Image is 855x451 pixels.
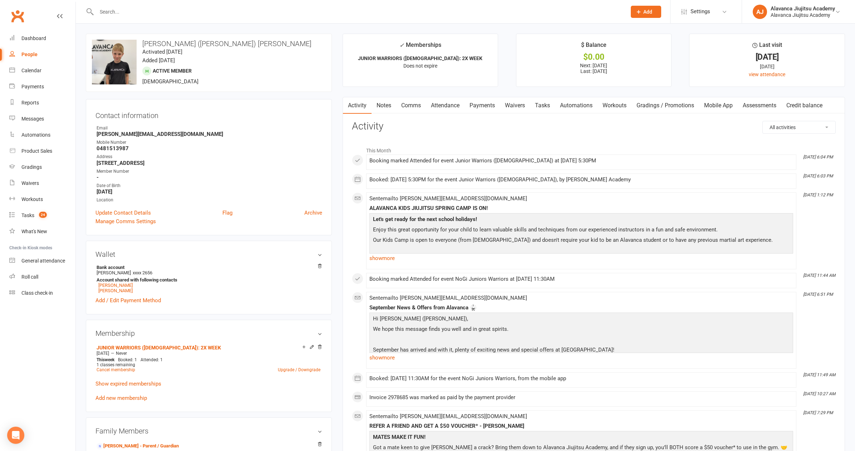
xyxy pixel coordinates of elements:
h3: Activity [352,121,836,132]
a: People [9,46,75,63]
strong: [STREET_ADDRESS] [97,160,322,166]
a: Calendar [9,63,75,79]
a: Payments [465,97,500,114]
span: Enjoy this great opportunity for your child to learn valuable skills and techniques from our expe... [373,226,718,233]
a: Roll call [9,269,75,285]
span: This [97,357,105,362]
a: JUNIOR WARRIORS ([DEMOGRAPHIC_DATA]): 2X WEEK [97,345,221,350]
p: September has arrived and with it, plenty of exciting news and special offers at [GEOGRAPHIC_DATA]! [371,345,791,356]
div: Invoice 2978685 was marked as paid by the payment provider [369,394,793,401]
a: What's New [9,224,75,240]
i: [DATE] 6:03 PM [803,173,833,178]
a: Show expired memberships [95,381,161,387]
span: 24 [39,212,47,218]
a: [PERSON_NAME] [98,288,133,293]
div: September News & Offers from Alavanca 🥋 [369,305,793,311]
span: xxxx 2656 [133,270,152,275]
h3: [PERSON_NAME] ([PERSON_NAME]) [PERSON_NAME] [92,40,326,48]
a: Reports [9,95,75,111]
a: show more [369,253,793,263]
a: Add new membership [95,395,147,401]
span: [DEMOGRAPHIC_DATA] [142,78,198,85]
span: Attended: 1 [141,357,163,362]
a: General attendance kiosk mode [9,253,75,269]
img: image1707723762.png [92,40,137,84]
div: Waivers [21,180,39,186]
strong: [DATE] [97,188,322,195]
span: Booked: 1 [118,357,137,362]
time: Activated [DATE] [142,49,182,55]
i: [DATE] 11:49 AM [803,372,835,377]
a: Automations [555,97,598,114]
input: Search... [94,7,621,17]
div: Workouts [21,196,43,202]
button: Add [631,6,661,18]
i: [DATE] 6:04 PM [803,155,833,160]
a: Archive [304,209,322,217]
li: This Month [352,143,836,155]
strong: Account shared with following contacts [97,277,319,283]
div: [DATE] [696,53,838,61]
a: Gradings / Promotions [632,97,699,114]
h3: Membership [95,329,322,337]
a: Mobile App [699,97,738,114]
div: Roll call [21,274,38,280]
a: Automations [9,127,75,143]
strong: - [97,174,322,181]
a: Update Contact Details [95,209,151,217]
div: Mobile Number [97,139,322,146]
div: Location [97,197,322,204]
a: Attendance [426,97,465,114]
time: Added [DATE] [142,57,175,64]
a: Cancel membership [97,367,135,372]
span: Sent email to [PERSON_NAME][EMAIL_ADDRESS][DOMAIN_NAME] [369,195,527,202]
div: Automations [21,132,50,138]
div: week [95,357,116,362]
i: [DATE] 7:29 PM [803,410,833,415]
div: [DATE] [696,63,838,70]
div: Calendar [21,68,41,73]
div: Email [97,125,322,132]
a: Credit balance [781,97,827,114]
a: Notes [372,97,396,114]
a: [PERSON_NAME] - Parent / Guardian [97,442,179,450]
span: Never [116,351,127,356]
a: Upgrade / Downgrade [278,367,320,372]
a: Clubworx [9,7,26,25]
i: [DATE] 1:12 PM [803,192,833,197]
a: [PERSON_NAME] [98,283,133,288]
span: 1 classes remaining [97,362,135,367]
div: Alavanca Jiujitsu Academy [771,12,835,18]
span: Settings [691,4,710,20]
div: Date of Birth [97,182,322,189]
i: [DATE] 11:44 AM [803,273,835,278]
p: Hi [PERSON_NAME] ([PERSON_NAME]), [371,314,791,325]
b: MATES MAKE IT FUN! [373,434,426,440]
b: Let's get ready for the next school holidays! [373,216,477,222]
a: Tasks [530,97,555,114]
a: Workouts [9,191,75,207]
div: Booked: [DATE] 5:30PM for the event Junior Warriors ([DEMOGRAPHIC_DATA]), by [PERSON_NAME] Academy [369,177,793,183]
span: Add [643,9,652,15]
div: Product Sales [21,148,52,154]
a: Assessments [738,97,781,114]
i: [DATE] 10:27 AM [803,391,835,396]
span: Sent email to [PERSON_NAME][EMAIL_ADDRESS][DOMAIN_NAME] [369,295,527,301]
a: Tasks 24 [9,207,75,224]
a: Payments [9,79,75,95]
div: People [21,52,38,57]
div: Messages [21,116,44,122]
i: [DATE] 6:51 PM [803,292,833,297]
a: Flag [222,209,232,217]
div: Last visit [752,40,782,53]
div: Gradings [21,164,42,170]
strong: [PERSON_NAME][EMAIL_ADDRESS][DOMAIN_NAME] [97,131,322,137]
div: General attendance [21,258,65,264]
a: show more [369,353,793,363]
div: Open Intercom Messenger [7,427,24,444]
h3: Wallet [95,250,322,258]
div: Booking marked Attended for event NoGi Juniors Warriors at [DATE] 11:30AM [369,276,793,282]
p: We hope this message finds you well and in great spirits. [371,325,791,335]
a: Messages [9,111,75,127]
div: $0.00 [523,53,665,61]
